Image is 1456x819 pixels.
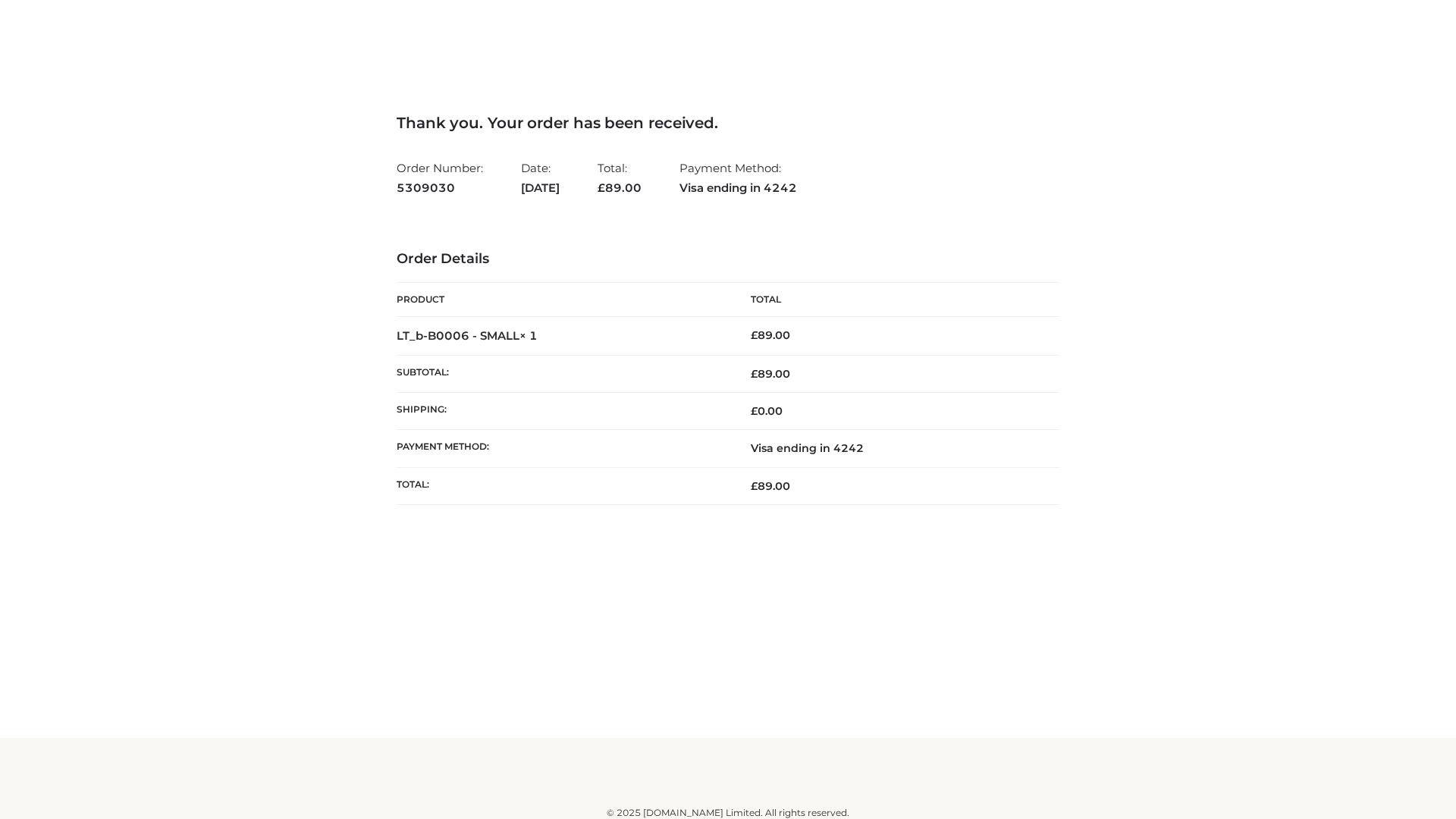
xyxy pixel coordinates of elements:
span: 89.00 [598,180,642,195]
th: Subtotal: [397,355,728,392]
span: £ [751,367,758,381]
strong: × 1 [519,328,538,343]
th: Shipping: [397,393,728,430]
th: Total [728,283,1059,317]
li: Total: [598,155,642,201]
th: Total: [397,467,728,504]
th: Payment method: [397,430,728,467]
li: Payment Method: [679,155,797,201]
strong: Visa ending in 4242 [679,178,797,198]
h3: Order Details [397,251,1059,268]
span: 89.00 [751,479,790,493]
span: £ [751,328,758,342]
h3: Thank you. Your order has been received. [397,114,1059,132]
span: £ [598,180,605,195]
td: Visa ending in 4242 [728,430,1059,467]
strong: 5309030 [397,178,483,198]
th: Product [397,283,728,317]
li: Order Number: [397,155,483,201]
span: 89.00 [751,367,790,381]
bdi: 89.00 [751,328,790,342]
span: £ [751,404,758,418]
bdi: 0.00 [751,404,783,418]
li: Date: [521,155,560,201]
strong: [DATE] [521,178,560,198]
strong: LT_b-B0006 - SMALL [397,328,538,343]
span: £ [751,479,758,493]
